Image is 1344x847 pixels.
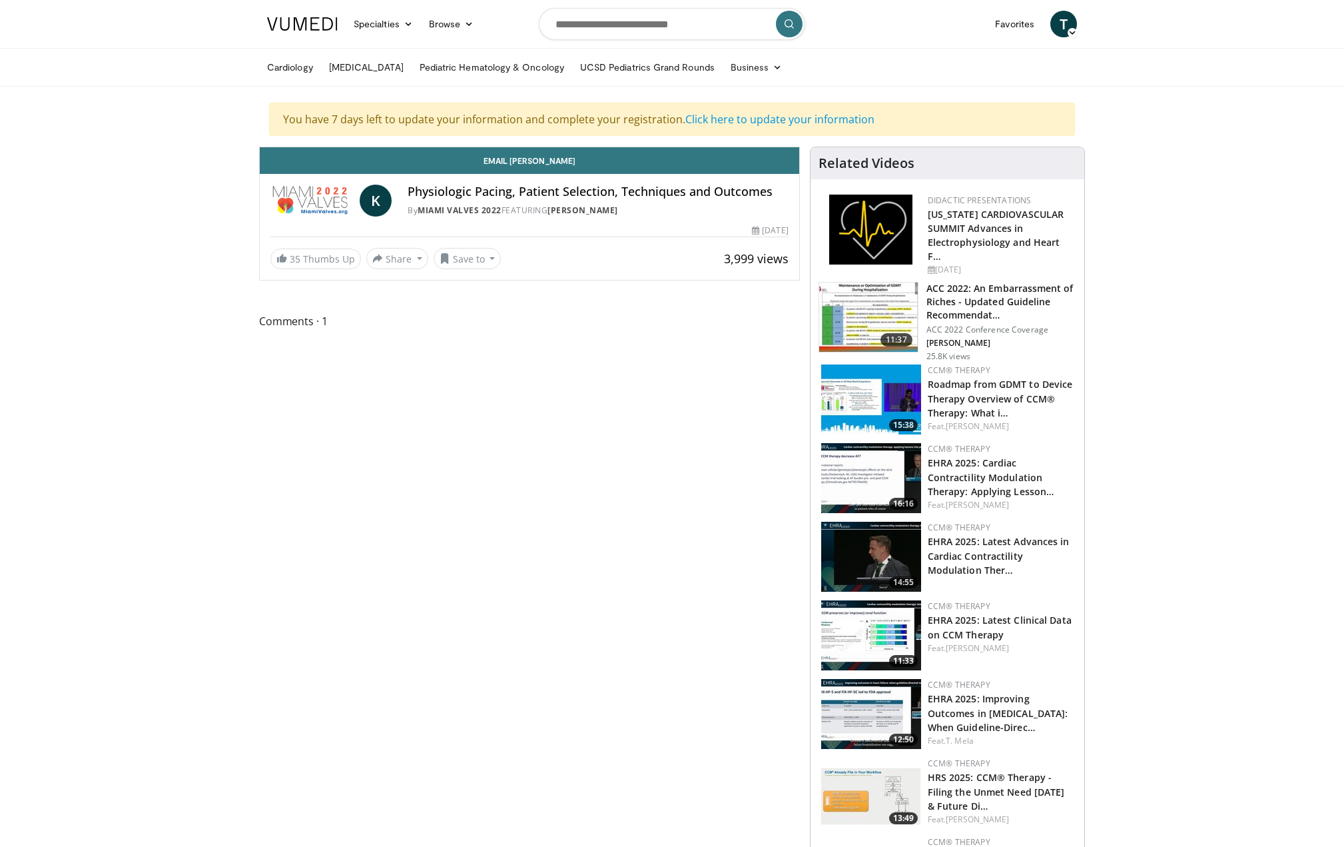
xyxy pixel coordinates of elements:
[819,283,918,352] img: f3e86255-4ff1-4703-a69f-4180152321cc.150x105_q85_crop-smart_upscale.jpg
[928,814,1074,826] div: Feat.
[270,249,361,269] a: 35 Thumbs Up
[926,325,1076,335] p: ACC 2022 Conference Coverage
[889,812,918,824] span: 13:49
[821,443,921,513] img: 3bc8f940-c7dc-4a8f-a7ed-54f3cac6dc3f.150x105_q85_crop-smart_upscale.jpg
[1050,11,1077,37] a: T
[928,456,1055,497] a: EHRA 2025: Cardiac Contractility Modulation Therapy: Applying Lesson…
[547,205,618,216] a: [PERSON_NAME]
[926,351,970,362] p: 25.8K views
[987,11,1042,37] a: Favorites
[928,378,1073,419] a: Roadmap from GDMT to Device Therapy Overview of CCM® Therapy: What i…
[889,498,918,510] span: 16:16
[346,11,421,37] a: Specialties
[821,600,921,670] a: 11:33
[821,522,921,592] a: 14:55
[946,642,1009,654] a: [PERSON_NAME]
[259,54,321,81] a: Cardiology
[685,112,874,127] a: Click here to update your information
[928,600,990,612] a: CCM® Therapy
[821,679,921,749] a: 12:50
[928,208,1064,263] a: [US_STATE] CARDIOVASCULAR SUMMIT Advances in Electrophysiology and Heart F…
[421,11,482,37] a: Browse
[928,679,990,690] a: CCM® Therapy
[418,205,502,216] a: Miami Valves 2022
[889,419,918,431] span: 15:38
[821,758,921,828] img: c645f7c1-0c62-4d67-9ac4-a585eb9b38d2.150x105_q85_crop-smart_upscale.jpg
[821,443,921,513] a: 16:16
[260,147,799,174] a: Email [PERSON_NAME]
[928,692,1068,733] a: EHRA 2025: Improving Outcomes in [MEDICAL_DATA]: When Guideline-Direc…
[928,264,1074,276] div: [DATE]
[434,248,502,269] button: Save to
[366,248,428,269] button: Share
[926,338,1076,349] p: [PERSON_NAME]
[821,679,921,749] img: 8c426960-069f-415f-887b-5c7bf31f245f.150x105_q85_crop-smart_upscale.jpg
[821,522,921,592] img: 98c45c87-a282-4f7b-8481-af71c9ced7d6.150x105_q85_crop-smart_upscale.jpg
[928,522,990,533] a: CCM® Therapy
[928,421,1074,432] div: Feat.
[926,282,1076,322] h3: ACC 2022: An Embarrassment of Riches - Updated Guideline Recommendat…
[819,282,1076,362] a: 11:37 ACC 2022: An Embarrassment of Riches - Updated Guideline Recommendat… ACC 2022 Conference C...
[821,758,921,828] a: 13:49
[928,195,1074,207] div: Didactic Presentations
[889,576,918,588] span: 14:55
[572,54,723,81] a: UCSD Pediatrics Grand Rounds
[412,54,572,81] a: Pediatric Hematology & Oncology
[889,655,918,667] span: 11:33
[946,735,974,746] a: T. Mela
[928,535,1070,576] a: EHRA 2025: Latest Advances in Cardiac Contractility Modulation Ther…
[270,185,354,217] img: Miami Valves 2022
[821,600,921,670] img: fcc36b9b-4640-4704-9d4d-e034b88302d3.150x105_q85_crop-smart_upscale.jpg
[408,185,788,199] h4: Physiologic Pacing, Patient Selection, Techniques and Outcomes
[360,185,392,217] a: K
[539,8,805,40] input: Search topics, interventions
[928,735,1074,747] div: Feat.
[928,771,1065,812] a: HRS 2025: CCM® Therapy - Filing the Unmet Need [DATE] & Future Di…
[946,814,1009,825] a: [PERSON_NAME]
[724,251,789,267] span: 3,999 views
[946,499,1009,510] a: [PERSON_NAME]
[321,54,412,81] a: [MEDICAL_DATA]
[928,443,990,454] a: CCM® Therapy
[889,734,918,746] span: 12:50
[819,155,914,171] h4: Related Videos
[928,365,990,376] a: CCM® Therapy
[752,225,788,237] div: [DATE]
[880,333,912,347] span: 11:37
[946,421,1009,432] a: [PERSON_NAME]
[821,365,921,434] a: 15:38
[723,54,791,81] a: Business
[259,313,800,330] span: Comments 1
[928,614,1072,640] a: EHRA 2025: Latest Clinical Data on CCM Therapy
[267,17,338,31] img: VuMedi Logo
[290,253,300,265] span: 35
[928,758,990,769] a: CCM® Therapy
[269,103,1075,136] div: You have 7 days left to update your information and complete your registration.
[928,499,1074,511] div: Feat.
[408,205,788,217] div: By FEATURING
[829,195,912,265] img: 1860aa7a-ba06-47e3-81a4-3dc728c2b4cf.png.150x105_q85_autocrop_double_scale_upscale_version-0.2.png
[821,365,921,434] img: 772143fa-6960-402b-a3b7-4d37f4d902ad.150x105_q85_crop-smart_upscale.jpg
[928,642,1074,654] div: Feat.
